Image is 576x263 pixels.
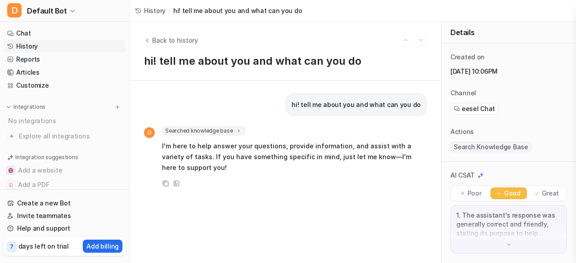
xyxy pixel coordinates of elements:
[144,55,427,68] h1: hi! tell me about you and what can you do
[10,243,13,251] p: 7
[450,53,485,62] p: Created on
[454,106,460,112] img: eeselChat
[114,104,121,110] img: menu_add.svg
[418,36,424,44] img: Next session
[8,182,13,187] img: Add a PDF
[162,141,425,173] p: I'm here to help answer your questions, provide information, and assist with a variety of tasks. ...
[27,4,67,17] span: Default Bot
[162,126,245,135] span: Searched knowledge base
[144,127,155,138] span: D
[19,129,122,143] span: Explore all integrations
[450,142,531,152] span: Search Knowledge Base
[4,210,126,222] a: Invite teammates
[15,153,78,161] p: Integration suggestions
[152,36,198,45] span: Back to history
[400,34,411,46] button: Go to previous session
[13,103,45,111] p: Integrations
[4,130,126,143] a: Explore all integrations
[144,36,198,45] button: Back to history
[4,40,126,53] a: History
[542,189,559,198] p: Great
[504,189,521,198] p: Good
[468,189,481,198] p: Poor
[4,103,48,111] button: Integrations
[168,6,171,15] span: /
[4,53,126,66] a: Reports
[173,6,302,15] span: hi! tell me about you and what can you do
[450,89,476,98] p: Channel
[144,6,166,15] span: History
[4,163,126,178] button: Add a websiteAdd a website
[86,241,119,251] p: Add billing
[135,6,166,15] a: History
[4,27,126,40] a: Chat
[415,34,427,46] button: Go to next session
[450,171,475,180] p: AI CSAT
[506,241,512,248] img: down-arrow
[454,104,495,113] a: eesel Chat
[18,241,69,251] p: days left on trial
[8,168,13,173] img: Add a website
[4,79,126,92] a: Customize
[7,132,16,141] img: explore all integrations
[4,197,126,210] a: Create a new Bot
[450,67,567,76] p: [DATE] 10:06PM
[7,3,22,18] span: D
[456,211,561,238] p: 1. The assistant's response was generally correct and friendly, stating its purpose to help answe...
[4,66,126,79] a: Articles
[83,240,122,253] button: Add billing
[292,99,421,110] p: hi! tell me about you and what can you do
[402,36,409,44] img: Previous session
[450,127,474,136] p: Actions
[441,22,576,44] div: Details
[4,222,126,235] a: Help and support
[4,178,126,192] button: Add a PDFAdd a PDF
[462,104,495,113] span: eesel Chat
[5,104,12,110] img: expand menu
[5,113,126,128] div: No integrations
